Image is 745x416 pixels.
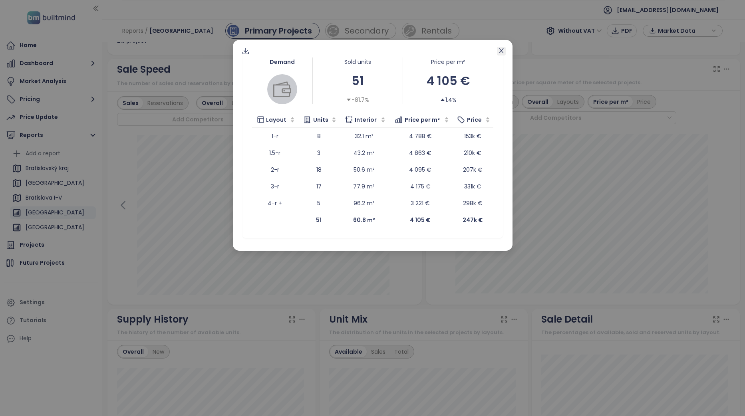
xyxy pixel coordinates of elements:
td: 1.5-r [252,145,298,161]
b: 51 [316,216,322,224]
span: 153k € [464,132,481,140]
span: Layout [266,115,286,124]
span: 4 175 € [410,182,431,190]
td: 17 [298,178,340,195]
td: 3 [298,145,340,161]
td: 5 [298,195,340,212]
span: 4 863 € [409,149,431,157]
span: 210k € [464,149,481,157]
span: 4 095 € [409,166,431,174]
td: 43.2 m² [340,145,389,161]
div: Demand [252,57,312,66]
td: 18 [298,161,340,178]
span: caret-down [346,97,352,103]
div: Sold units [313,57,403,66]
b: 60.8 m² [353,216,375,224]
td: 8 [298,128,340,145]
div: Price per m² [403,57,493,66]
div: 4 105 € [403,71,493,90]
span: 3 221 € [411,199,430,207]
b: 247k € [463,216,483,224]
span: close [498,48,505,54]
img: wallet [273,80,291,98]
div: -81.7% [346,95,369,104]
span: Price [467,115,482,124]
td: 2-r [252,161,298,178]
td: 77.9 m² [340,178,389,195]
td: 32.1 m² [340,128,389,145]
span: 298k € [463,199,483,207]
span: 4 788 € [409,132,432,140]
span: 331k € [464,182,481,190]
td: 3-r [252,178,298,195]
span: caret-up [440,97,445,103]
div: 1.4% [440,95,457,104]
td: 4-r + [252,195,298,212]
td: 50.6 m² [340,161,389,178]
b: 4 105 € [410,216,431,224]
td: 96.2 m² [340,195,389,212]
td: 1-r [252,128,298,145]
span: Price per m² [405,115,440,124]
div: 51 [313,71,403,90]
span: 207k € [463,166,483,174]
span: Interior [355,115,377,124]
button: Close [497,47,506,55]
span: Units [313,115,328,124]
